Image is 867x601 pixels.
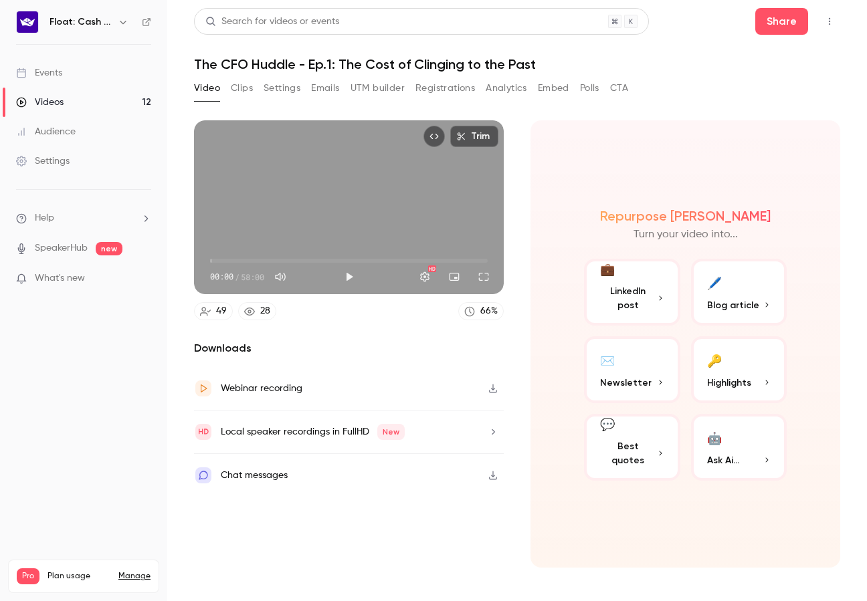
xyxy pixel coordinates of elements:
[241,271,264,283] span: 58:00
[238,302,276,320] a: 28
[221,467,288,483] div: Chat messages
[267,263,294,290] button: Mute
[415,78,475,99] button: Registrations
[634,227,738,243] p: Turn your video into...
[610,78,628,99] button: CTA
[205,15,339,29] div: Search for videos or events
[17,11,38,33] img: Float: Cash Flow Intelligence Series
[707,427,722,448] div: 🤖
[194,340,504,356] h2: Downloads
[755,8,808,35] button: Share
[377,424,405,440] span: New
[428,265,436,272] div: HD
[707,298,759,312] span: Blog article
[231,78,253,99] button: Clips
[707,350,722,370] div: 🔑
[600,416,615,434] div: 💬
[600,284,656,312] span: LinkedIn post
[35,211,54,225] span: Help
[210,271,233,283] span: 00:00
[351,78,405,99] button: UTM builder
[486,78,527,99] button: Analytics
[580,78,599,99] button: Polls
[194,78,220,99] button: Video
[458,302,504,320] a: 66%
[336,263,363,290] button: Play
[600,261,615,279] div: 💼
[707,272,722,293] div: 🖊️
[47,571,110,582] span: Plan usage
[691,259,787,326] button: 🖊️Blog article
[411,263,438,290] button: Settings
[600,350,615,370] div: ✉️
[17,568,39,584] span: Pro
[450,126,498,147] button: Trim
[96,242,122,255] span: new
[691,414,787,481] button: 🤖Ask Ai...
[35,271,85,285] span: What's new
[118,571,151,582] a: Manage
[600,208,771,224] h2: Repurpose [PERSON_NAME]
[194,56,840,72] h1: The CFO Huddle - Ep.1: The Cost of Clinging to the Past
[264,78,300,99] button: Settings
[216,304,227,318] div: 49
[819,11,840,32] button: Top Bar Actions
[50,15,112,29] h6: Float: Cash Flow Intelligence Series
[194,302,233,320] a: 49
[707,376,751,390] span: Highlights
[16,154,70,168] div: Settings
[600,439,656,467] span: Best quotes
[260,304,270,318] div: 28
[707,453,739,467] span: Ask Ai...
[423,126,445,147] button: Embed video
[16,96,64,109] div: Videos
[538,78,569,99] button: Embed
[311,78,339,99] button: Emails
[16,66,62,80] div: Events
[221,380,302,396] div: Webinar recording
[35,241,88,255] a: SpeakerHub
[584,259,680,326] button: 💼LinkedIn post
[600,376,652,390] span: Newsletter
[235,271,239,283] span: /
[480,304,498,318] div: 66 %
[16,125,76,138] div: Audience
[16,211,151,225] li: help-dropdown-opener
[584,336,680,403] button: ✉️Newsletter
[691,336,787,403] button: 🔑Highlights
[470,263,497,290] button: Full screen
[221,424,405,440] div: Local speaker recordings in FullHD
[441,263,468,290] button: Turn on miniplayer
[210,271,264,283] div: 00:00
[584,414,680,481] button: 💬Best quotes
